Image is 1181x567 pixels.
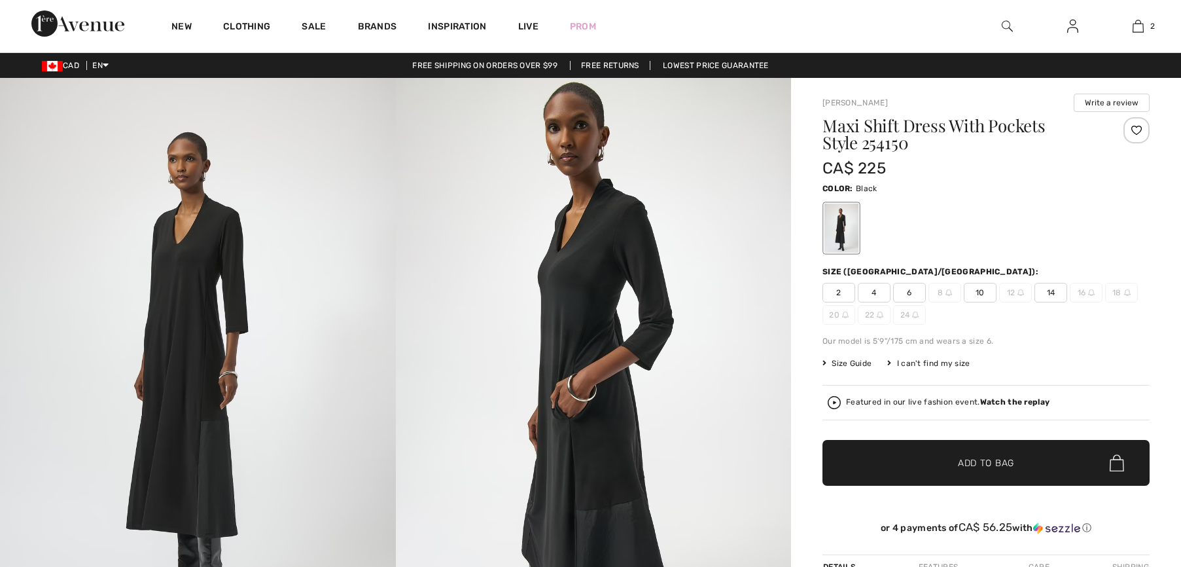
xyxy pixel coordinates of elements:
[928,283,961,302] span: 8
[824,204,858,253] div: Black
[912,312,919,318] img: ring-m.svg
[1033,522,1080,534] img: Sezzle
[856,184,877,193] span: Black
[1106,18,1170,34] a: 2
[1002,18,1013,34] img: search the website
[42,61,63,71] img: Canadian Dollar
[1150,20,1155,32] span: 2
[1074,94,1150,112] button: Write a review
[92,61,109,70] span: EN
[1096,469,1168,502] iframe: Opens a widget where you can chat to one of our agents
[822,266,1041,278] div: Size ([GEOGRAPHIC_DATA]/[GEOGRAPHIC_DATA]):
[1067,18,1078,34] img: My Info
[358,21,397,35] a: Brands
[959,521,1013,534] span: CA$ 56.25
[302,21,326,35] a: Sale
[980,397,1050,407] strong: Watch the replay
[822,159,886,177] span: CA$ 225
[1034,283,1067,302] span: 14
[893,305,926,325] span: 24
[31,10,124,37] img: 1ère Avenue
[822,117,1095,151] h1: Maxi Shift Dress With Pockets Style 254150
[822,98,888,107] a: [PERSON_NAME]
[570,20,596,33] a: Prom
[893,283,926,302] span: 6
[822,305,855,325] span: 20
[518,20,538,33] a: Live
[402,61,568,70] a: Free shipping on orders over $99
[858,305,890,325] span: 22
[958,456,1014,470] span: Add to Bag
[999,283,1032,302] span: 12
[1088,289,1095,296] img: ring-m.svg
[171,21,192,35] a: New
[1057,18,1089,35] a: Sign In
[887,357,970,369] div: I can't find my size
[822,440,1150,486] button: Add to Bag
[846,398,1049,407] div: Featured in our live fashion event.
[1105,283,1138,302] span: 18
[842,312,849,318] img: ring-m.svg
[42,61,84,70] span: CAD
[822,521,1150,534] div: or 4 payments of with
[1070,283,1102,302] span: 16
[1110,454,1124,471] img: Bag.svg
[428,21,486,35] span: Inspiration
[964,283,996,302] span: 10
[652,61,779,70] a: Lowest Price Guarantee
[822,335,1150,347] div: Our model is 5'9"/175 cm and wears a size 6.
[822,521,1150,539] div: or 4 payments ofCA$ 56.25withSezzle Click to learn more about Sezzle
[1124,289,1131,296] img: ring-m.svg
[1133,18,1144,34] img: My Bag
[858,283,890,302] span: 4
[828,396,841,409] img: Watch the replay
[223,21,270,35] a: Clothing
[1017,289,1024,296] img: ring-m.svg
[570,61,650,70] a: Free Returns
[822,184,853,193] span: Color:
[822,357,872,369] span: Size Guide
[877,312,883,318] img: ring-m.svg
[945,289,952,296] img: ring-m.svg
[822,283,855,302] span: 2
